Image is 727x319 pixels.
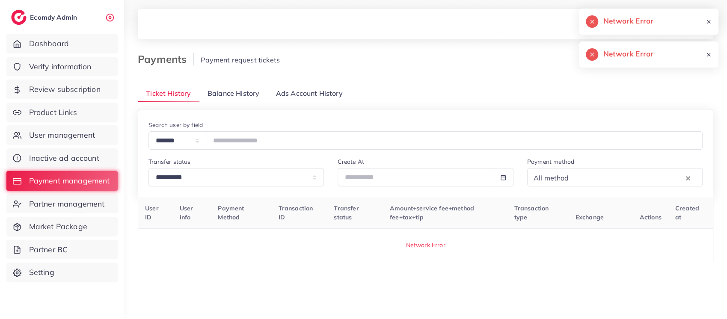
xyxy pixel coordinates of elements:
span: Payment Method [218,204,244,221]
label: Payment method [527,157,574,166]
div: Search for option [527,168,703,186]
a: Setting [6,263,118,282]
span: Ticket History [146,89,191,98]
h3: Payments [138,53,194,65]
span: User management [29,130,95,141]
input: Search for option [571,170,684,184]
label: Transfer status [148,157,190,166]
span: User info [180,204,193,221]
span: Dashboard [29,38,69,49]
span: Setting [29,267,54,278]
a: Inactive ad account [6,148,118,168]
span: Created at [675,204,699,221]
span: Inactive ad account [29,153,99,164]
span: Ads Account History [276,89,343,98]
span: User ID [145,204,159,221]
span: Transaction ID [279,204,313,221]
button: Clear Selected [686,173,690,183]
a: Partner management [6,194,118,214]
span: Verify information [29,61,92,72]
span: Actions [640,213,662,221]
a: logoEcomdy Admin [11,10,79,25]
span: Partner management [29,198,105,210]
a: Review subscription [6,80,118,99]
a: Partner BC [6,240,118,260]
span: All method [532,172,571,184]
a: Market Package [6,217,118,236]
label: Create At [338,157,364,166]
a: User management [6,125,118,145]
span: Payment management [29,175,110,186]
a: Verify information [6,57,118,77]
p: Network Error [143,240,709,250]
h5: Network Error [603,48,653,59]
span: Payment request tickets [201,56,280,64]
a: Payment management [6,171,118,191]
a: Product Links [6,103,118,122]
span: Transfer status [334,204,359,221]
label: Search user by field [148,121,203,129]
span: Transaction type [514,204,549,221]
span: Product Links [29,107,77,118]
span: Exchange [576,213,604,221]
h5: Network Error [603,15,653,27]
span: Review subscription [29,84,101,95]
span: Partner BC [29,244,68,255]
a: Dashboard [6,34,118,53]
span: Market Package [29,221,87,232]
h2: Ecomdy Admin [30,13,79,21]
span: Amount+service fee+method fee+tax+tip [390,204,474,221]
span: Balance History [208,89,259,98]
img: logo [11,10,27,25]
